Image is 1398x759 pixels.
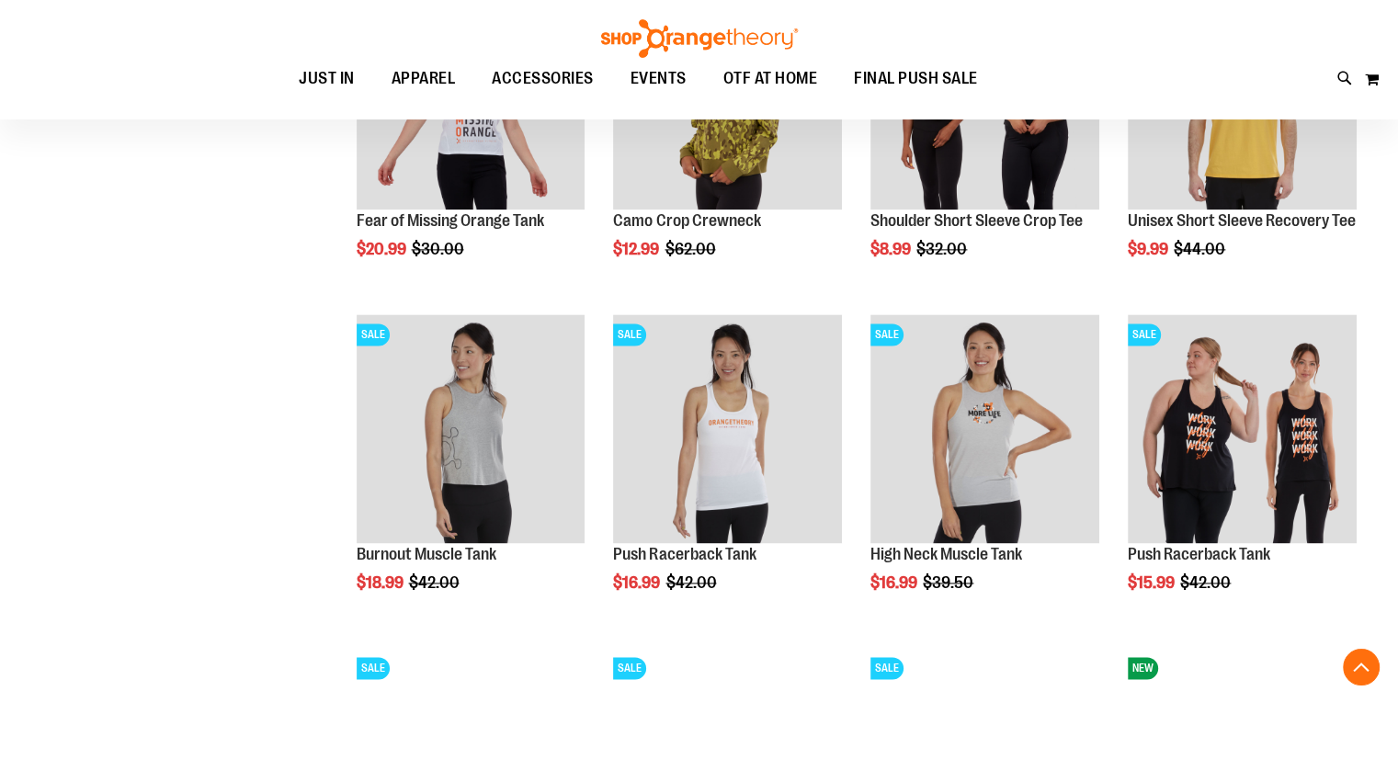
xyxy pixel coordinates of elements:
div: product [347,305,595,639]
span: SALE [357,323,390,346]
span: SALE [613,657,646,679]
span: APPAREL [392,58,456,99]
span: EVENTS [631,58,687,99]
a: OTF AT HOME [705,58,836,100]
a: FINAL PUSH SALE [835,58,996,100]
span: JUST IN [299,58,355,99]
a: APPAREL [373,58,474,99]
button: Back To Top [1343,649,1380,685]
span: $62.00 [665,240,718,258]
a: Product image for Push Racerback TankSALE [1128,314,1357,546]
img: Product image for Burnout Muscle Tank [357,314,585,543]
span: SALE [870,657,904,679]
span: $42.00 [665,573,719,592]
span: SALE [357,657,390,679]
span: $18.99 [357,573,406,592]
span: $44.00 [1174,240,1228,258]
a: Push Racerback Tank [1128,545,1270,563]
img: Product image for Push Racerback Tank [1128,314,1357,543]
span: $15.99 [1128,573,1177,592]
span: $8.99 [870,240,914,258]
img: Product image for Push Racerback Tank [613,314,842,543]
span: $16.99 [870,573,920,592]
span: $42.00 [409,573,462,592]
a: EVENTS [612,58,705,100]
span: $12.99 [613,240,662,258]
span: NEW [1128,657,1158,679]
span: $9.99 [1128,240,1171,258]
span: OTF AT HOME [723,58,818,99]
span: SALE [613,323,646,346]
div: product [861,305,1108,639]
a: Shoulder Short Sleeve Crop Tee [870,211,1083,230]
a: Fear of Missing Orange Tank [357,211,544,230]
span: $30.00 [412,240,467,258]
a: Product image for Push Racerback TankSALE [613,314,842,546]
span: ACCESSORIES [492,58,594,99]
a: Push Racerback Tank [613,545,756,563]
span: $20.99 [357,240,409,258]
span: $32.00 [916,240,970,258]
img: Product image for High Neck Muscle Tank [870,314,1099,543]
span: FINAL PUSH SALE [854,58,978,99]
img: Shop Orangetheory [598,19,801,58]
a: Unisex Short Sleeve Recovery Tee [1128,211,1356,230]
span: $42.00 [1180,573,1233,592]
a: Camo Crop Crewneck [613,211,760,230]
span: $16.99 [613,573,663,592]
div: product [1119,305,1366,639]
span: SALE [870,323,904,346]
a: High Neck Muscle Tank [870,545,1022,563]
a: Product image for Burnout Muscle TankSALE [357,314,585,546]
span: SALE [1128,323,1161,346]
a: Burnout Muscle Tank [357,545,496,563]
a: JUST IN [280,58,373,100]
div: product [604,305,851,639]
a: ACCESSORIES [473,58,612,100]
span: $39.50 [923,573,976,592]
a: Product image for High Neck Muscle TankSALE [870,314,1099,546]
